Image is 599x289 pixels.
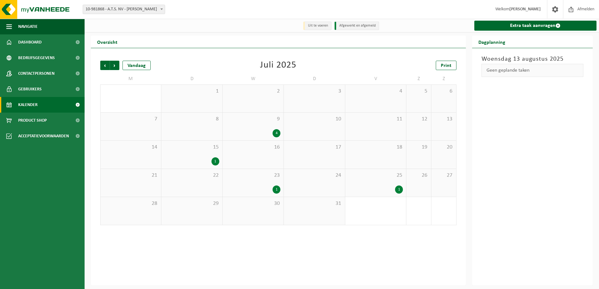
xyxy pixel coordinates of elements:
[284,73,345,84] td: D
[435,88,453,95] span: 6
[435,144,453,151] span: 20
[164,172,219,179] span: 22
[348,116,403,123] span: 11
[409,172,428,179] span: 26
[223,73,284,84] td: W
[482,64,584,77] div: Geen geplande taken
[436,61,456,70] a: Print
[348,88,403,95] span: 4
[161,73,222,84] td: D
[406,73,431,84] td: Z
[164,144,219,151] span: 15
[18,97,38,113] span: Kalender
[83,5,165,14] span: 10-981868 - A.T.S. NV - HAMME - HAMME
[472,36,512,48] h2: Dagplanning
[18,81,42,97] span: Gebruikers
[18,128,69,144] span: Acceptatievoorwaarden
[18,34,42,50] span: Dashboard
[435,172,453,179] span: 27
[395,185,403,194] div: 1
[441,63,451,68] span: Print
[104,200,158,207] span: 28
[260,61,296,70] div: Juli 2025
[287,172,341,179] span: 24
[409,144,428,151] span: 19
[100,61,110,70] span: Vorige
[287,116,341,123] span: 10
[482,54,584,64] h3: Woensdag 13 augustus 2025
[287,144,341,151] span: 17
[164,116,219,123] span: 8
[104,144,158,151] span: 14
[226,172,280,179] span: 23
[273,185,280,194] div: 1
[18,113,47,128] span: Product Shop
[226,144,280,151] span: 16
[348,144,403,151] span: 18
[287,88,341,95] span: 3
[273,129,280,137] div: 4
[287,200,341,207] span: 31
[18,19,38,34] span: Navigatie
[18,50,55,66] span: Bedrijfsgegevens
[409,116,428,123] span: 12
[164,88,219,95] span: 1
[474,21,597,31] a: Extra taak aanvragen
[110,61,119,70] span: Volgende
[348,172,403,179] span: 25
[226,116,280,123] span: 9
[104,116,158,123] span: 7
[122,61,151,70] div: Vandaag
[211,157,219,165] div: 1
[226,200,280,207] span: 30
[104,172,158,179] span: 21
[345,73,406,84] td: V
[335,22,379,30] li: Afgewerkt en afgemeld
[509,7,541,12] strong: [PERSON_NAME]
[226,88,280,95] span: 2
[409,88,428,95] span: 5
[435,116,453,123] span: 13
[91,36,124,48] h2: Overzicht
[303,22,331,30] li: Uit te voeren
[431,73,456,84] td: Z
[100,73,161,84] td: M
[18,66,55,81] span: Contactpersonen
[164,200,219,207] span: 29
